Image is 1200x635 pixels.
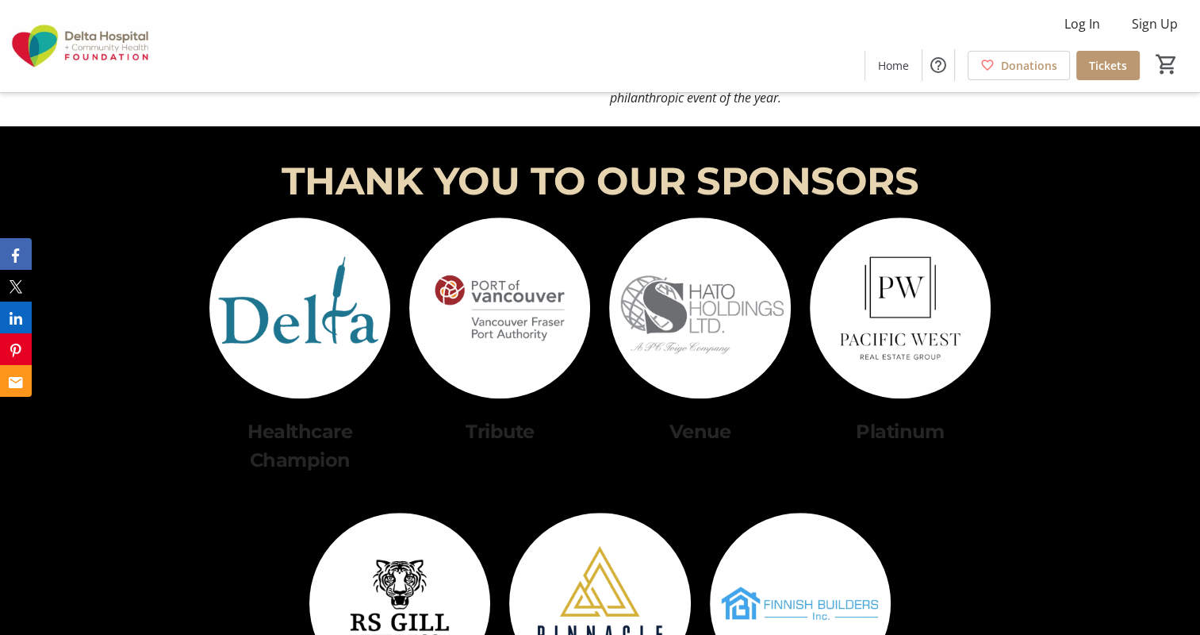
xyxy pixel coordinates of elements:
a: Home [865,51,922,80]
img: <p>Platinum</p> logo [810,217,991,398]
a: Tickets [1076,51,1140,80]
img: <p>Tribute</p> logo [409,217,590,398]
button: Log In [1052,11,1113,37]
span: Donations [1001,57,1057,74]
span: THANK YOU TO OUR SPONSORS [282,158,919,204]
span: Home [878,57,909,74]
p: Platinum [810,418,991,446]
p: Tribute [409,418,590,446]
img: <p>Healthcare Champion</p> logo [209,217,390,398]
button: Sign Up [1119,11,1190,37]
a: Donations [968,51,1070,80]
span: Tickets [1089,57,1127,74]
span: Venue [669,420,731,443]
button: Cart [1152,50,1181,79]
p: Healthcare Champion [209,418,390,475]
img: <p><span class="ql-font-montserrat">Venue</span></p> logo [609,217,790,398]
button: Help [922,49,954,81]
span: Log In [1064,14,1100,33]
img: Delta Hospital and Community Health Foundation's Logo [10,6,151,86]
span: Sign Up [1132,14,1178,33]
